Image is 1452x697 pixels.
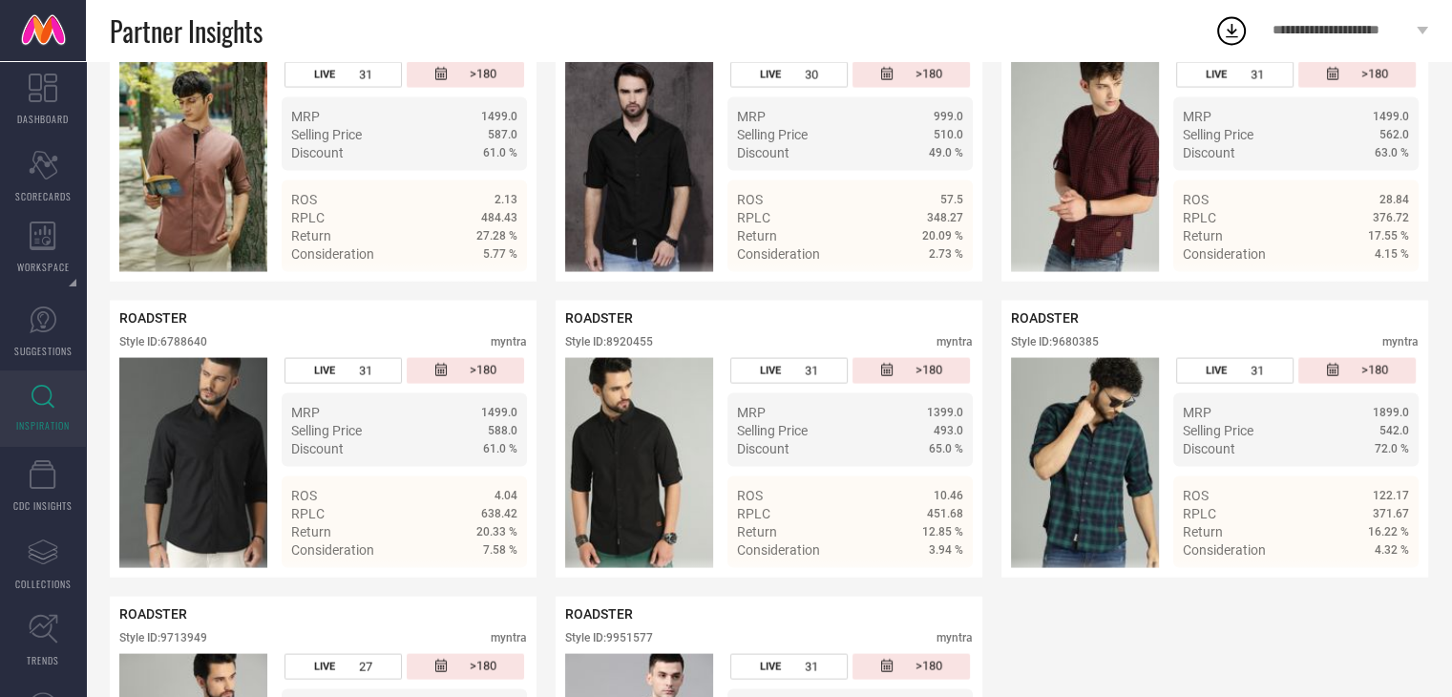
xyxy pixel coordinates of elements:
div: Style ID: 8920455 [565,335,653,348]
div: Number of days since the style was first listed on the platform [852,654,970,680]
span: MRP [291,109,320,124]
span: Partner Insights [110,11,263,51]
span: MRP [1183,109,1211,124]
img: Style preview image [119,358,267,568]
a: Details [1347,281,1409,296]
span: SUGGESTIONS [14,344,73,358]
a: Details [901,577,963,592]
span: LIVE [760,69,781,81]
span: Discount [737,441,789,456]
span: LIVE [314,365,335,377]
span: Selling Price [291,423,362,438]
span: MRP [291,405,320,420]
span: 17.55 % [1368,229,1409,243]
span: Discount [291,145,344,160]
span: Consideration [291,246,374,262]
span: Return [291,524,331,539]
a: Details [901,281,963,296]
span: 5.77 % [483,247,517,261]
span: 57.5 [940,193,963,206]
span: 7.58 % [483,543,517,557]
span: DASHBOARD [17,112,69,126]
span: LIVE [314,69,335,81]
div: Click to view image [565,62,713,272]
img: Style preview image [565,62,713,272]
span: 587.0 [488,128,517,141]
span: Details [920,577,963,592]
span: 4.32 % [1375,543,1409,557]
span: 484.43 [481,211,517,224]
div: myntra [936,631,973,644]
span: RPLC [1183,210,1216,225]
div: myntra [491,631,527,644]
span: RPLC [291,506,325,521]
span: Discount [737,145,789,160]
span: Selling Price [1183,127,1253,142]
div: Click to view image [1011,62,1159,272]
span: SCORECARDS [15,189,72,203]
span: 348.27 [927,211,963,224]
span: >180 [915,363,942,379]
span: 562.0 [1379,128,1409,141]
div: Number of days the style has been live on the platform [730,358,848,384]
span: Details [1366,577,1409,592]
span: MRP [1183,405,1211,420]
span: >180 [1361,67,1388,83]
div: Number of days the style has been live on the platform [284,62,402,88]
span: Selling Price [737,127,808,142]
span: LIVE [760,661,781,673]
span: ROS [291,192,317,207]
div: Style ID: 9713949 [119,631,207,644]
span: 31 [805,364,818,378]
span: Details [474,281,517,296]
span: 31 [1251,68,1264,82]
div: Number of days since the style was first listed on the platform [407,654,524,680]
span: Discount [291,441,344,456]
div: Number of days since the style was first listed on the platform [407,358,524,384]
div: Click to view image [565,358,713,568]
span: ROADSTER [119,310,187,326]
span: ROADSTER [565,606,633,622]
span: 451.68 [927,507,963,520]
div: Number of days the style has been live on the platform [1176,358,1294,384]
span: 2.73 % [929,247,963,261]
span: 20.09 % [922,229,963,243]
div: Number of days since the style was first listed on the platform [407,62,524,88]
div: myntra [491,335,527,348]
span: CDC INSIGHTS [13,498,73,513]
div: Number of days the style has been live on the platform [730,62,848,88]
span: 65.0 % [929,442,963,455]
div: Number of days the style has been live on the platform [284,358,402,384]
span: Consideration [737,246,820,262]
span: Details [474,577,517,592]
div: Number of days since the style was first listed on the platform [1298,358,1416,384]
span: TRENDS [27,653,59,667]
span: 27.28 % [476,229,517,243]
span: 12.85 % [922,525,963,539]
span: 31 [359,364,372,378]
span: 542.0 [1379,424,1409,437]
div: Click to view image [119,358,267,568]
span: 999.0 [934,110,963,123]
span: MRP [737,109,766,124]
span: >180 [470,67,496,83]
span: 510.0 [934,128,963,141]
span: ROS [737,192,763,207]
div: Number of days the style has been live on the platform [284,654,402,680]
img: Style preview image [565,358,713,568]
span: ROADSTER [565,310,633,326]
span: Selling Price [291,127,362,142]
span: >180 [470,659,496,675]
span: ROADSTER [119,606,187,622]
span: 61.0 % [483,146,517,159]
span: Selling Price [737,423,808,438]
span: 376.72 [1373,211,1409,224]
span: ROS [291,488,317,503]
div: Number of days the style has been live on the platform [730,654,848,680]
span: Return [291,228,331,243]
span: 638.42 [481,507,517,520]
span: Consideration [1183,542,1266,558]
span: Selling Price [1183,423,1253,438]
span: RPLC [737,506,770,521]
span: WORKSPACE [17,260,70,274]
